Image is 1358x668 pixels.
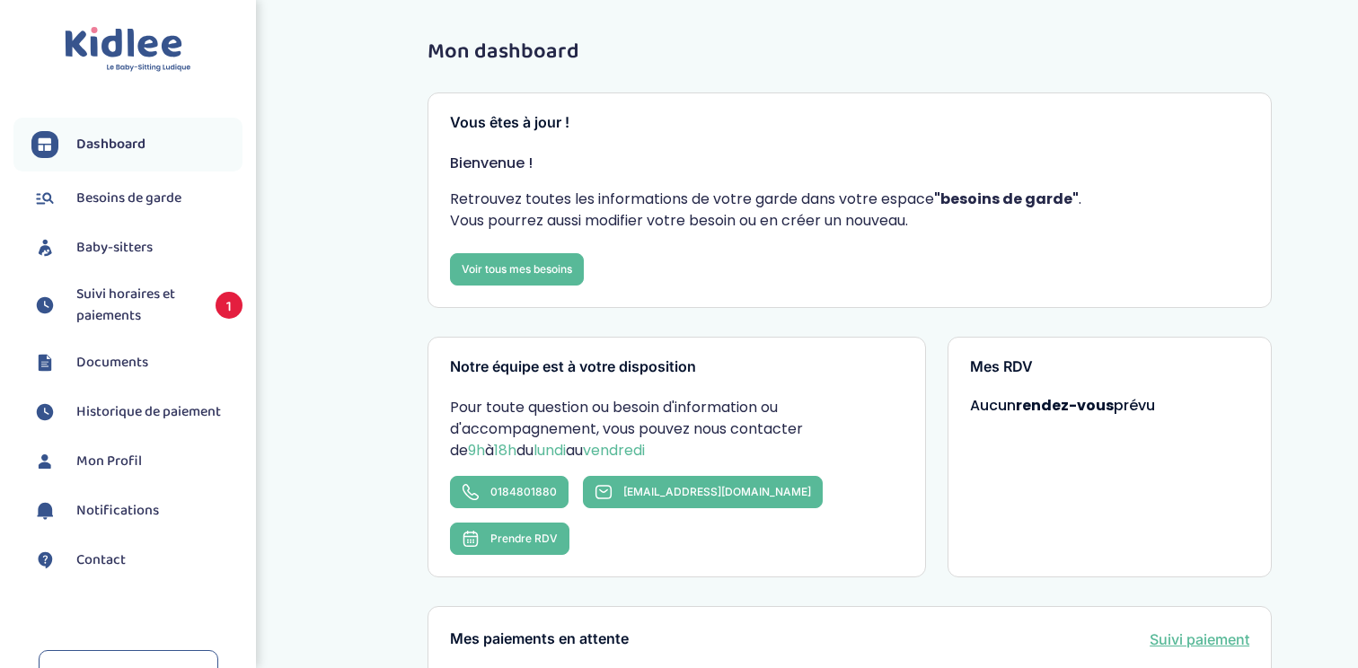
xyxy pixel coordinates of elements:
span: 9h [468,440,485,461]
img: notification.svg [31,497,58,524]
span: Baby-sitters [76,237,153,259]
p: Pour toute question ou besoin d'information ou d'accompagnement, vous pouvez nous contacter de à ... [450,397,903,461]
a: [EMAIL_ADDRESS][DOMAIN_NAME] [583,476,823,508]
img: suivihoraire.svg [31,399,58,426]
h3: Mes RDV [970,359,1250,375]
a: Documents [31,349,242,376]
a: Dashboard [31,131,242,158]
span: 0184801880 [490,485,557,498]
span: Documents [76,352,148,374]
a: Besoins de garde [31,185,242,212]
a: Contact [31,547,242,574]
p: Bienvenue ! [450,153,1249,174]
span: Historique de paiement [76,401,221,423]
img: babysitters.svg [31,234,58,261]
span: Dashboard [76,134,145,155]
img: contact.svg [31,547,58,574]
p: Retrouvez toutes les informations de votre garde dans votre espace . Vous pourrez aussi modifier ... [450,189,1249,232]
a: Mon Profil [31,448,242,475]
a: Suivi horaires et paiements 1 [31,284,242,327]
a: Notifications [31,497,242,524]
span: 1 [216,292,242,319]
strong: rendez-vous [1016,395,1114,416]
span: Notifications [76,500,159,522]
span: 18h [494,440,516,461]
a: Voir tous mes besoins [450,253,584,286]
a: Historique de paiement [31,399,242,426]
span: Prendre RDV [490,532,558,545]
span: Suivi horaires et paiements [76,284,198,327]
strong: "besoins de garde" [934,189,1079,209]
img: suivihoraire.svg [31,292,58,319]
a: 0184801880 [450,476,569,508]
img: dashboard.svg [31,131,58,158]
span: vendredi [583,440,645,461]
span: Contact [76,549,126,571]
span: Besoins de garde [76,188,181,209]
span: Mon Profil [76,451,142,472]
a: Suivi paiement [1150,628,1249,650]
span: Aucun prévu [970,395,1155,416]
img: profil.svg [31,448,58,475]
span: lundi [533,440,566,461]
span: [EMAIL_ADDRESS][DOMAIN_NAME] [623,485,811,498]
img: logo.svg [65,27,191,73]
a: Baby-sitters [31,234,242,261]
h3: Vous êtes à jour ! [450,115,1249,131]
img: documents.svg [31,349,58,376]
h1: Mon dashboard [428,40,1272,64]
h3: Mes paiements en attente [450,631,629,647]
h3: Notre équipe est à votre disposition [450,359,903,375]
img: besoin.svg [31,185,58,212]
button: Prendre RDV [450,523,569,555]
